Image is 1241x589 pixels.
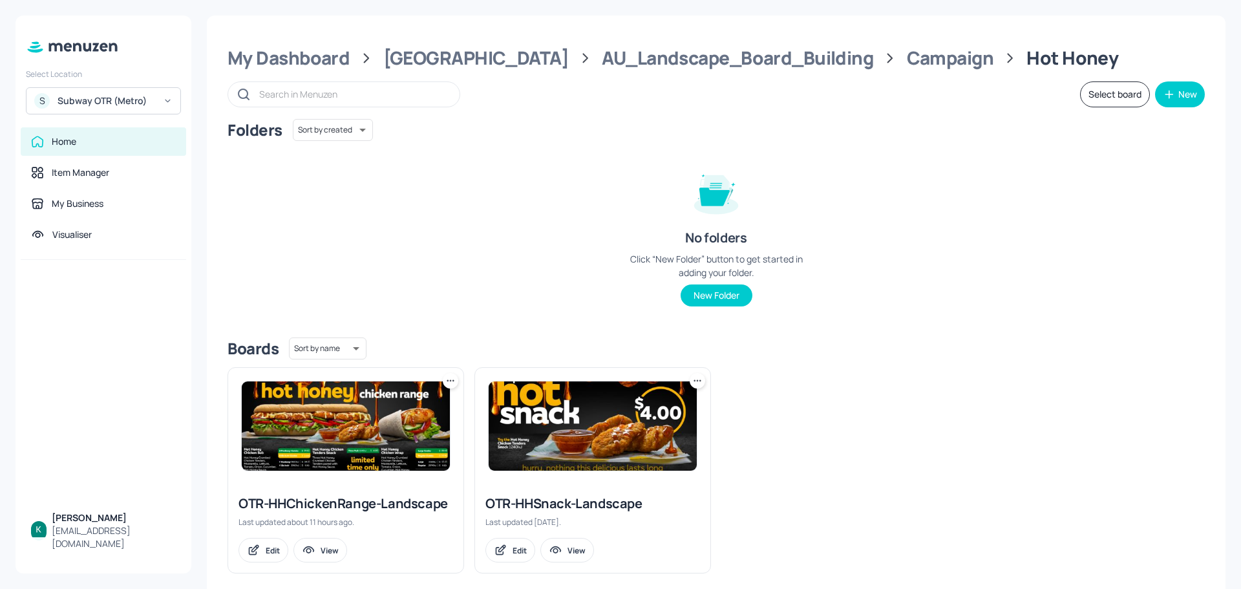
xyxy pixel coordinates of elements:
[52,166,109,179] div: Item Manager
[1026,47,1118,70] div: Hot Honey
[34,93,50,109] div: S
[31,521,47,537] img: ACg8ocKBIlbXoTTzaZ8RZ_0B6YnoiWvEjOPx6MQW7xFGuDwnGH3hbQ=s96-c
[259,85,447,103] input: Search in Menuzen
[52,228,92,241] div: Visualiser
[52,135,76,148] div: Home
[228,120,282,140] div: Folders
[26,69,181,80] div: Select Location
[602,47,873,70] div: AU_Landscape_Board_Building
[489,381,697,471] img: 2025-10-03-1759451529005a90lzxev579.jpeg
[513,545,527,556] div: Edit
[289,336,366,361] div: Sort by name
[239,495,453,513] div: OTR-HHChickenRange-Landscape
[1155,81,1205,107] button: New
[684,159,748,224] img: folder-empty
[1178,90,1197,99] div: New
[1080,81,1150,107] button: Select board
[266,545,280,556] div: Edit
[242,381,450,471] img: 2025-10-07-175984730451697l18ch2oxn.jpeg
[485,517,700,528] div: Last updated [DATE].
[619,252,813,279] div: Click “New Folder” button to get started in adding your folder.
[228,47,350,70] div: My Dashboard
[228,338,279,359] div: Boards
[52,511,176,524] div: [PERSON_NAME]
[485,495,700,513] div: OTR-HHSnack-Landscape
[52,524,176,550] div: [EMAIL_ADDRESS][DOMAIN_NAME]
[293,117,373,143] div: Sort by created
[907,47,994,70] div: Campaign
[321,545,339,556] div: View
[58,94,155,107] div: Subway OTR (Metro)
[685,229,747,247] div: No folders
[567,545,586,556] div: View
[52,197,103,210] div: My Business
[239,517,453,528] div: Last updated about 11 hours ago.
[681,284,752,306] button: New Folder
[383,47,569,70] div: [GEOGRAPHIC_DATA]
